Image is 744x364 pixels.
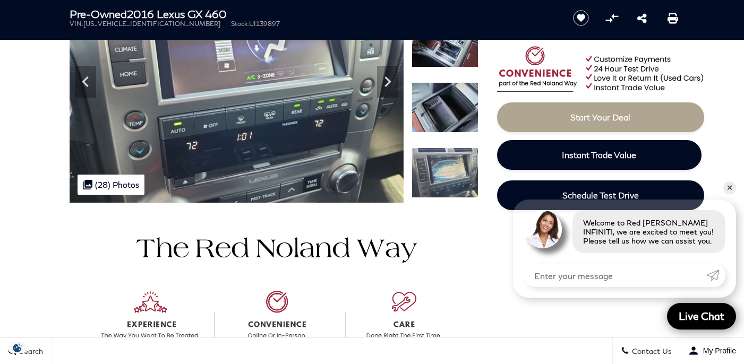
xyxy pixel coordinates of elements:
span: My Profile [699,346,736,355]
span: VIN: [70,20,83,28]
span: Live Chat [673,309,730,323]
span: Contact Us [629,346,672,356]
section: Click to Open Cookie Consent Modal [5,342,30,353]
a: Schedule Test Drive [497,180,704,210]
img: Opt-Out Icon [5,342,30,353]
strong: Pre-Owned [70,7,127,20]
img: Used 2016 Black Onyx Lexus 460 image 18 [412,17,478,67]
a: Submit [706,264,725,287]
span: Stock: [231,20,249,28]
div: Welcome to Red [PERSON_NAME] INFINITI, we are excited to meet you! Please tell us how we can assi... [572,210,725,253]
img: Agent profile photo [524,210,562,248]
div: Next [377,66,398,98]
a: Print this Pre-Owned 2016 Lexus GX 460 [668,12,678,24]
a: Share this Pre-Owned 2016 Lexus GX 460 [637,12,647,24]
a: Start Your Deal [497,102,704,132]
span: Start Your Deal [570,112,630,122]
button: Compare Vehicle [604,10,620,26]
span: [US_VEHICLE_IDENTIFICATION_NUMBER] [83,20,220,28]
h1: 2016 Lexus GX 460 [70,8,555,20]
input: Enter your message [524,264,706,287]
button: Save vehicle [569,10,593,27]
div: Previous [75,66,96,98]
button: Open user profile menu [680,337,744,364]
a: Instant Trade Value [497,140,702,170]
a: Live Chat [667,303,736,330]
img: Used 2016 Black Onyx Lexus 460 image 20 [412,148,478,198]
span: Schedule Test Drive [562,190,639,200]
span: Search [16,346,43,356]
span: UI139897 [249,20,280,28]
img: Used 2016 Black Onyx Lexus 460 image 19 [412,82,478,133]
div: (28) Photos [78,175,144,195]
span: Instant Trade Value [562,150,636,160]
